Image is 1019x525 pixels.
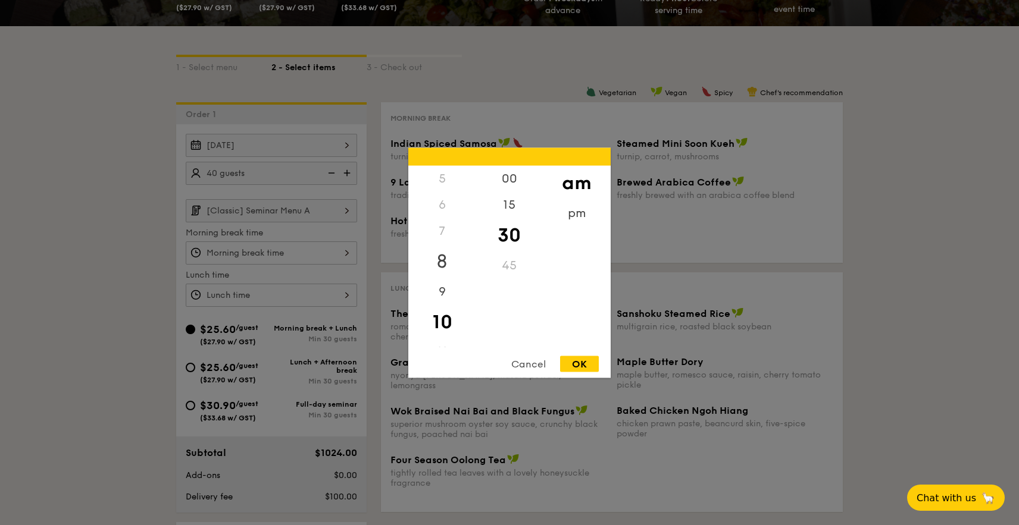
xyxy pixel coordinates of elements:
[476,218,543,252] div: 30
[907,485,1005,511] button: Chat with us🦙
[499,356,558,372] div: Cancel
[476,165,543,191] div: 00
[408,244,476,278] div: 8
[543,165,610,200] div: am
[476,252,543,278] div: 45
[560,356,599,372] div: OK
[476,191,543,218] div: 15
[408,304,476,339] div: 10
[917,492,976,504] span: Chat with us
[408,191,476,218] div: 6
[981,491,995,505] span: 🦙
[543,200,610,226] div: pm
[408,278,476,304] div: 9
[408,339,476,365] div: 11
[408,218,476,244] div: 7
[408,165,476,191] div: 5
